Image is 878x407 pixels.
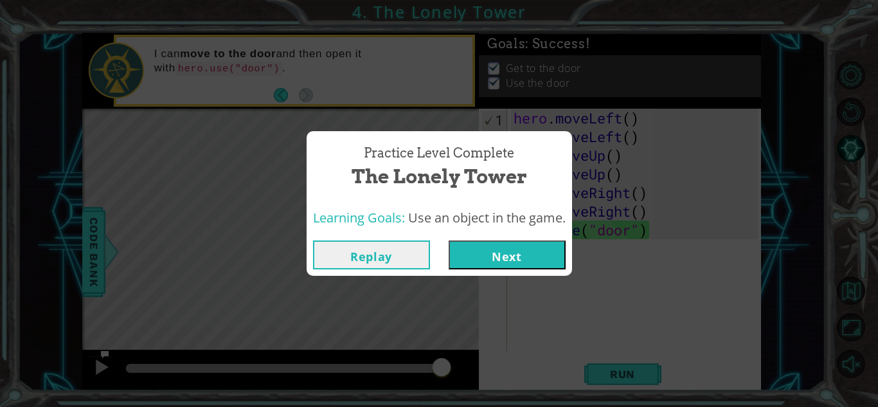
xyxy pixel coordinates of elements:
span: Use an object in the game. [408,209,566,226]
button: Next [449,240,566,269]
span: Practice Level Complete [364,144,514,163]
span: Learning Goals: [313,209,405,226]
span: The Lonely Tower [352,163,527,190]
button: Replay [313,240,430,269]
